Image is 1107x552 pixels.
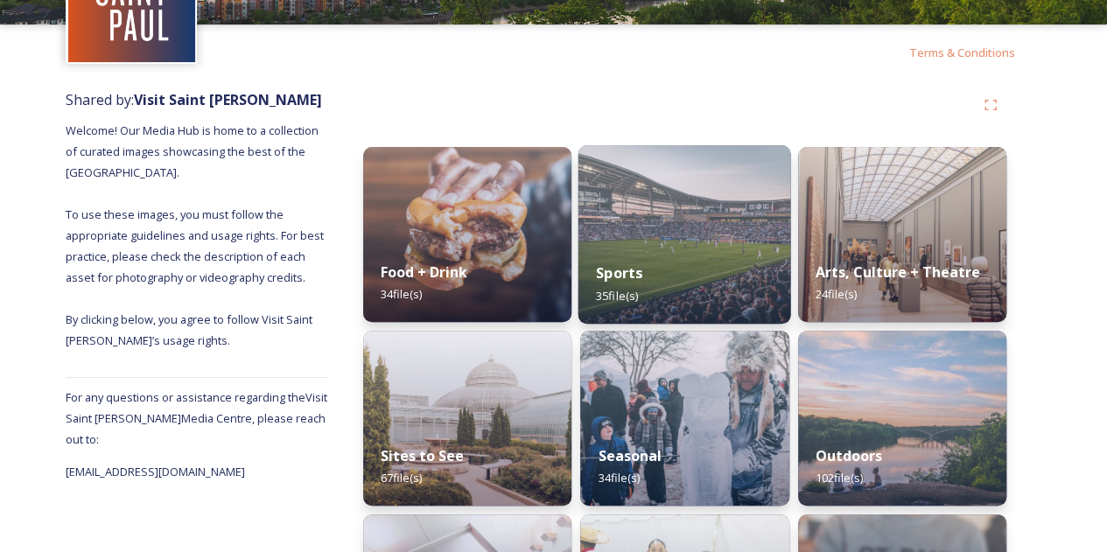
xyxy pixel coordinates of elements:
span: For any questions or assistance regarding the Visit Saint [PERSON_NAME] Media Centre, please reac... [66,389,327,447]
strong: Food + Drink [381,262,467,282]
span: [EMAIL_ADDRESS][DOMAIN_NAME] [66,464,245,479]
strong: Sites to See [381,446,464,465]
span: 24 file(s) [816,286,857,302]
span: Welcome! Our Media Hub is home to a collection of curated images showcasing the best of the [GEOG... [66,122,326,348]
strong: Seasonal [598,446,661,465]
img: 8747ae66-f6e7-4e42-92c7-c2b5a9c4c857.jpg [578,145,791,324]
img: 9ddf985b-d536-40c3-9da9-1b1e019b3a09.jpg [363,147,571,322]
span: 35 file(s) [596,287,638,303]
strong: Visit Saint [PERSON_NAME] [134,90,322,109]
strong: Outdoors [816,446,882,465]
span: 102 file(s) [816,470,863,486]
img: 3890614d-0672-42d2-898c-818c08a84be6.jpg [580,331,788,506]
strong: Sports [596,263,642,283]
span: Terms & Conditions [909,45,1015,60]
strong: Arts, Culture + Theatre [816,262,980,282]
span: 67 file(s) [381,470,422,486]
span: 34 file(s) [598,470,639,486]
a: Terms & Conditions [909,42,1041,63]
img: cd967cba-493a-4a85-8c11-ac75ce9d00b6.jpg [798,331,1006,506]
img: c49f195e-c390-4ed0-b2d7-09eb0394bd2e.jpg [363,331,571,506]
span: Shared by: [66,90,322,109]
span: 34 file(s) [381,286,422,302]
img: a7a562e3-ed89-4ab1-afba-29322e318b30.jpg [798,147,1006,322]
